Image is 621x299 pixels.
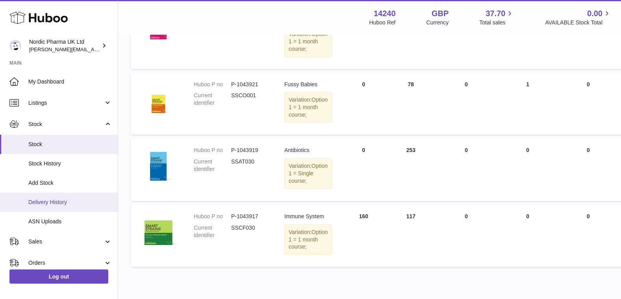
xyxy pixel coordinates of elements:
[498,205,557,267] td: 0
[231,81,269,88] dd: P-1043921
[29,46,158,52] span: [PERSON_NAME][EMAIL_ADDRESS][DOMAIN_NAME]
[289,163,328,184] span: Option 1 = Single course;
[374,8,396,19] strong: 14240
[284,26,332,57] div: Variation:
[289,31,328,52] span: Option 1 = 1 month course;
[369,19,396,26] div: Huboo Ref
[387,205,434,267] td: 117
[231,92,269,107] dd: SSCO001
[194,158,231,173] dt: Current identifier
[340,205,387,267] td: 160
[284,158,332,189] div: Variation:
[29,38,100,53] div: Nordic Pharma UK Ltd
[284,224,332,255] div: Variation:
[434,205,498,267] td: 0
[28,121,104,128] span: Stock
[340,139,387,201] td: 0
[194,213,231,220] dt: Huboo P no
[231,213,269,220] dd: P-1043917
[284,213,332,220] div: Immune System
[28,238,104,245] span: Sales
[194,147,231,154] dt: Huboo P no
[284,81,332,88] div: Fussy Babies
[587,213,590,219] span: 0
[434,139,498,201] td: 0
[28,179,112,187] span: Add Stock
[28,141,112,148] span: Stock
[587,8,602,19] span: 0.00
[28,199,112,206] span: Delivery History
[284,92,332,123] div: Variation:
[28,160,112,167] span: Stock History
[28,78,112,85] span: My Dashboard
[545,19,612,26] span: AVAILABLE Stock Total
[28,99,104,107] span: Listings
[28,218,112,225] span: ASN Uploads
[231,158,269,173] dd: SSAT030
[387,73,434,135] td: 78
[139,81,178,120] img: product image
[28,259,104,267] span: Orders
[587,147,590,153] span: 0
[231,147,269,154] dd: P-1043919
[498,73,557,135] td: 1
[432,8,449,19] strong: GBP
[434,73,498,135] td: 0
[194,92,231,107] dt: Current identifier
[387,139,434,201] td: 253
[139,213,178,252] img: product image
[340,73,387,135] td: 0
[194,224,231,239] dt: Current identifier
[587,81,590,87] span: 0
[486,8,505,19] span: 37.70
[479,19,514,26] span: Total sales
[289,229,328,250] span: Option 1 = 1 month course;
[426,19,449,26] div: Currency
[9,269,108,284] a: Log out
[9,40,21,52] img: joe.plant@parapharmdev.com
[289,97,328,118] span: Option 1 = 1 month course;
[139,147,178,186] img: product image
[545,8,612,26] a: 0.00 AVAILABLE Stock Total
[231,224,269,239] dd: SSCF030
[284,147,332,154] div: Antibiotics
[479,8,514,26] a: 37.70 Total sales
[194,81,231,88] dt: Huboo P no
[498,139,557,201] td: 0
